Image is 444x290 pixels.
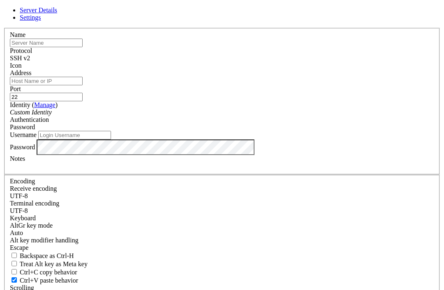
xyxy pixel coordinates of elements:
[10,192,434,200] div: UTF-8
[10,269,77,276] label: Ctrl-C copies if true, send ^C to host if false. Ctrl-Shift-C sends ^C to host if true, copies if...
[10,277,78,284] label: Ctrl+V pastes if true, sends ^V to host if false. Ctrl+Shift+V sends ^V to host if true, pastes i...
[10,252,74,259] label: If true, the backspace should send BS ('\x08', aka ^H). Otherwise the backspace key should send '...
[10,55,434,62] div: SSH v2
[10,178,35,185] label: Encoding
[10,192,28,199] span: UTF-8
[12,261,17,266] input: Treat Alt key as Meta key
[20,7,57,14] a: Server Details
[20,269,77,276] span: Ctrl+C copy behavior
[10,77,83,85] input: Host Name or IP
[10,109,52,116] i: Custom Identity
[12,277,17,283] input: Ctrl+V paste behavior
[10,116,49,123] label: Authentication
[38,131,111,139] input: Login Username
[10,260,88,267] label: Whether the Alt key acts as a Meta key or as a distinct Alt key.
[20,260,88,267] span: Treat Alt key as Meta key
[10,207,28,214] span: UTF-8
[20,14,41,21] a: Settings
[10,123,35,130] span: Password
[10,62,21,69] label: Icon
[10,244,28,251] span: Escape
[10,101,58,108] label: Identity
[10,229,434,237] div: Auto
[10,93,83,101] input: Port Number
[10,47,32,54] label: Protocol
[10,244,434,251] div: Escape
[10,229,23,236] span: Auto
[10,200,59,207] label: The default terminal encoding. ISO-2022 enables character map translations (like graphics maps). ...
[10,109,434,116] div: Custom Identity
[20,252,74,259] span: Backspace as Ctrl-H
[20,277,78,284] span: Ctrl+V paste behavior
[32,101,58,108] span: ( )
[10,143,35,150] label: Password
[12,269,17,274] input: Ctrl+C copy behavior
[10,155,25,162] label: Notes
[10,69,31,76] label: Address
[10,237,79,244] label: Controls how the Alt key is handled. Escape: Send an ESC prefix. 8-Bit: Add 128 to the typed char...
[12,253,17,258] input: Backspace as Ctrl-H
[10,39,83,47] input: Server Name
[10,55,30,62] span: SSH v2
[10,131,37,138] label: Username
[10,207,434,215] div: UTF-8
[34,101,55,108] a: Manage
[10,85,21,92] label: Port
[10,123,434,131] div: Password
[10,215,36,221] label: Keyboard
[10,185,57,192] label: Set the expected encoding for data received from the host. If the encodings do not match, visual ...
[10,222,53,229] label: Set the expected encoding for data received from the host. If the encodings do not match, visual ...
[10,31,25,38] label: Name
